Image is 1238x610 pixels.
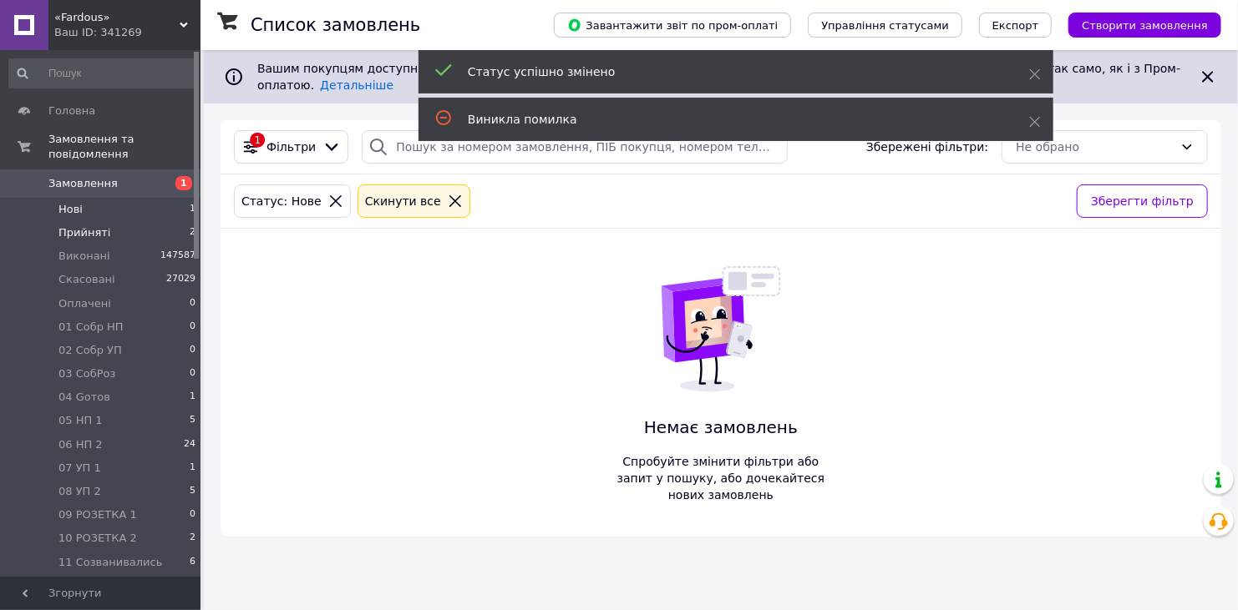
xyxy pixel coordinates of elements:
[1016,138,1174,156] div: Не обрано
[1052,18,1221,31] a: Створити замовлення
[58,507,137,522] span: 09 РОЗЕТКА 1
[190,484,195,499] span: 5
[190,202,195,217] span: 1
[251,15,420,35] h1: Список замовлень
[190,461,195,476] span: 1
[58,272,115,287] span: Скасовані
[58,484,101,499] span: 08 УП 2
[58,366,115,381] span: 03 CобРоз
[190,390,195,405] span: 1
[554,13,791,38] button: Завантажити звіт по пром-оплаті
[190,555,195,570] span: 6
[48,132,200,162] span: Замовлення та повідомлення
[58,249,110,264] span: Виконані
[166,272,195,287] span: 27029
[58,320,124,335] span: 01 Cобр НП
[611,453,831,503] span: Спробуйте змінити фільтри або запит у пошуку, або дочекайтеся нових замовлень
[58,343,122,358] span: 02 Cобр УП
[190,366,195,381] span: 0
[190,531,195,546] span: 2
[979,13,1053,38] button: Експорт
[567,18,778,33] span: Завантажити звіт по пром-оплаті
[468,63,987,80] div: Статус успішно змінено
[992,19,1039,32] span: Експорт
[58,555,162,570] span: 11 Созванивались
[1077,184,1208,218] button: Зберегти фільтр
[190,320,195,335] span: 0
[175,176,192,190] span: 1
[160,249,195,264] span: 147587
[54,25,200,40] div: Ваш ID: 341269
[190,225,195,240] span: 2
[58,461,101,476] span: 07 УП 1
[58,531,137,546] span: 10 РОЗЕТКА 2
[190,343,195,358] span: 0
[58,202,83,217] span: Нові
[257,62,1180,92] span: Вашим покупцям доступна опція «Оплатити частинами від Rozetka» на 2 платежі. Отримуйте нові замов...
[58,225,110,240] span: Прийняті
[611,416,831,440] span: Немає замовлень
[1082,19,1208,32] span: Створити замовлення
[1091,192,1194,210] span: Зберегти фільтр
[190,507,195,522] span: 0
[58,390,110,405] span: 04 Gотов
[320,78,393,92] a: Детальніше
[821,19,949,32] span: Управління статусами
[808,13,962,38] button: Управління статусами
[468,111,987,128] div: Виникла помилка
[238,192,325,210] div: Статус: Нове
[48,103,95,118] span: Головна
[190,296,195,311] span: 0
[58,296,111,311] span: Оплачені
[8,58,197,88] input: Пошук
[184,437,195,452] span: 24
[54,10,180,25] span: «Fardous»
[48,176,118,191] span: Замовлення
[266,139,316,155] span: Фільтри
[190,413,195,428] span: 5
[58,413,103,428] span: 05 НП 1
[362,192,444,210] div: Cкинути все
[362,130,787,164] input: Пошук за номером замовлення, ПІБ покупця, номером телефону, Email, номером накладної
[866,139,988,155] span: Збережені фільтри:
[58,437,103,452] span: 06 НП 2
[1068,13,1221,38] button: Створити замовлення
